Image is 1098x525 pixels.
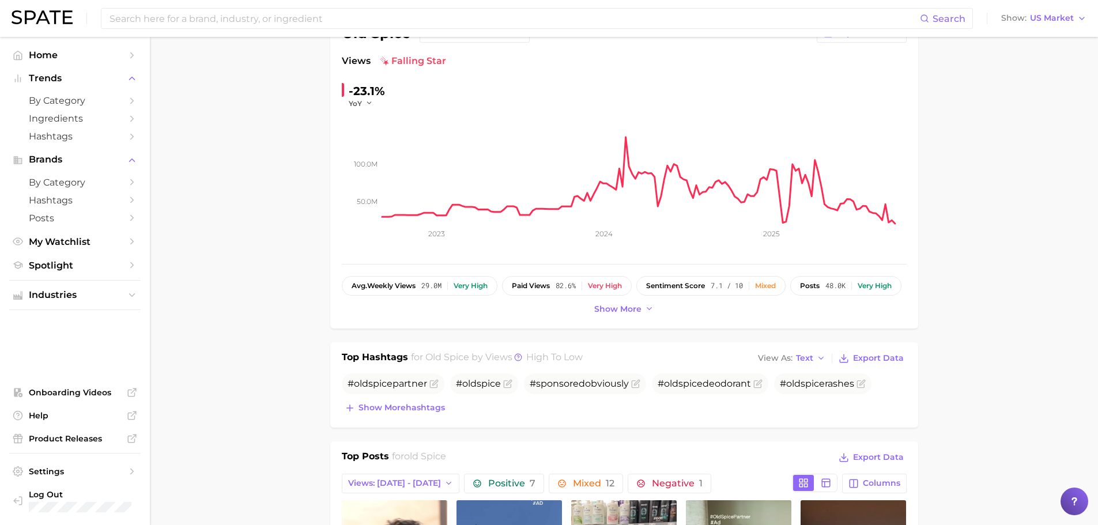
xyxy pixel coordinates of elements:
button: Views: [DATE] - [DATE] [342,474,460,493]
div: Very high [454,282,488,290]
span: Columns [863,478,900,488]
span: Views: [DATE] - [DATE] [348,478,441,488]
span: old spice [404,451,446,462]
span: #sponsoredobviously [530,378,629,389]
span: old [354,378,368,389]
a: Hashtags [9,127,141,145]
a: Home [9,46,141,64]
span: Posts [29,213,121,224]
a: Help [9,407,141,424]
abbr: average [352,281,367,290]
img: SPATE [12,10,73,24]
span: Log Out [29,489,131,500]
button: Flag as miscategorized or irrelevant [503,379,512,388]
span: 1 [699,478,703,489]
span: Mixed [573,479,614,488]
button: YoY [349,99,373,108]
span: Brands [29,154,121,165]
a: Hashtags [9,191,141,209]
tspan: 2023 [428,229,445,238]
span: 82.6% [556,282,576,290]
span: # deodorant [658,378,751,389]
tspan: 2025 [763,229,779,238]
span: # rashes [780,378,854,389]
span: Show more hashtags [359,403,445,413]
span: 12 [606,478,614,489]
button: View AsText [755,351,829,366]
span: 7.1 / 10 [711,282,743,290]
button: Flag as miscategorized or irrelevant [631,379,640,388]
span: Help [29,410,121,421]
a: Posts [9,209,141,227]
span: spice [801,378,825,389]
span: spice [477,378,501,389]
a: My Watchlist [9,233,141,251]
span: old [462,378,477,389]
span: Search [933,13,965,24]
span: paid views [512,282,550,290]
span: Spotlight [29,260,121,271]
span: spice [678,378,703,389]
tspan: 50.0m [357,197,378,206]
button: Export Data [836,350,906,367]
div: -23.1% [349,82,385,100]
span: # [456,378,501,389]
span: My Watchlist [29,236,121,247]
a: Product Releases [9,430,141,447]
span: Onboarding Videos [29,387,121,398]
h1: Top Hashtags [342,350,408,367]
tspan: 100.0m [354,160,378,168]
span: Settings [29,466,121,477]
span: Ingredients [29,113,121,124]
h2: for by Views [411,350,583,367]
span: 7 [530,478,535,489]
span: US Market [1030,15,1074,21]
span: Export Data [853,353,904,363]
span: Product Releases [29,433,121,444]
span: weekly views [352,282,416,290]
span: Export Data [853,452,904,462]
span: old spice [425,352,469,362]
img: falling star [380,56,389,66]
span: old [786,378,801,389]
button: sentiment score7.1 / 10Mixed [636,276,786,296]
button: Export Data [836,450,906,466]
span: Views [342,54,371,68]
tspan: 2024 [595,229,612,238]
button: Show more [591,301,657,317]
div: Very high [858,282,892,290]
span: Show more [594,304,642,314]
span: Positive [488,479,535,488]
button: ShowUS Market [998,11,1089,26]
button: Columns [842,474,906,493]
button: Flag as miscategorized or irrelevant [429,379,439,388]
button: Show morehashtags [342,400,448,416]
span: 48.0k [825,282,846,290]
span: Hashtags [29,195,121,206]
input: Search here for a brand, industry, or ingredient [108,9,920,28]
span: # partner [348,378,427,389]
button: paid views82.6%Very high [502,276,632,296]
a: Spotlight [9,256,141,274]
h2: for [392,450,446,467]
span: Industries [29,290,121,300]
a: Onboarding Videos [9,384,141,401]
span: View As [758,355,793,361]
span: YoY [349,99,362,108]
button: Flag as miscategorized or irrelevant [753,379,763,388]
a: by Category [9,92,141,109]
a: Log out. Currently logged in with e-mail staiger.e@pg.com. [9,486,141,516]
span: by Category [29,177,121,188]
a: Settings [9,463,141,480]
span: Hashtags [29,131,121,142]
button: Brands [9,151,141,168]
span: Text [796,355,813,361]
span: Home [29,50,121,61]
a: Ingredients [9,109,141,127]
div: Very high [588,282,622,290]
h1: Top Posts [342,450,389,467]
span: old [664,378,678,389]
span: sentiment score [646,282,705,290]
span: Show [1001,15,1027,21]
button: Industries [9,286,141,304]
